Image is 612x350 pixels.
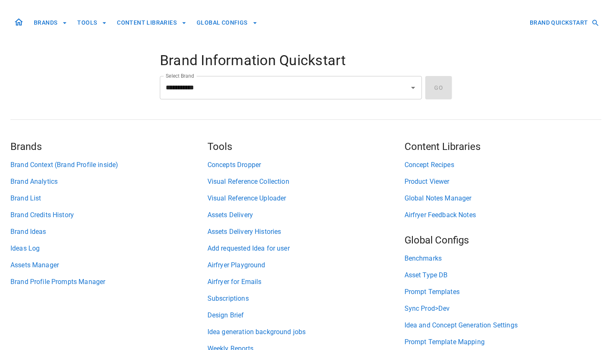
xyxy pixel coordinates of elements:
a: Concepts Dropper [207,160,405,170]
h5: Tools [207,140,405,153]
a: Prompt Template Mapping [405,337,602,347]
button: BRAND QUICKSTART [527,15,602,30]
button: CONTENT LIBRARIES [114,15,190,30]
a: Brand Analytics [10,177,207,187]
h5: Content Libraries [405,140,602,153]
h5: Global Configs [405,233,602,247]
h4: Brand Information Quickstart [160,52,452,69]
a: Brand Profile Prompts Manager [10,277,207,287]
a: Subscriptions [207,294,405,304]
button: GLOBAL CONFIGS [193,15,261,30]
a: Brand Ideas [10,227,207,237]
a: Airfryer Playground [207,260,405,270]
a: Assets Manager [10,260,207,270]
a: Ideas Log [10,243,207,254]
a: Benchmarks [405,254,602,264]
a: Product Viewer [405,177,602,187]
button: TOOLS [74,15,110,30]
a: Brand Context (Brand Profile inside) [10,160,207,170]
a: Visual Reference Collection [207,177,405,187]
a: Concept Recipes [405,160,602,170]
a: Idea and Concept Generation Settings [405,320,602,330]
a: Design Brief [207,310,405,320]
a: Idea generation background jobs [207,327,405,337]
a: Asset Type DB [405,270,602,280]
h5: Brands [10,140,207,153]
button: BRANDS [30,15,71,30]
a: Brand List [10,193,207,203]
label: Select Brand [166,72,194,79]
a: Brand Credits History [10,210,207,220]
a: Assets Delivery Histories [207,227,405,237]
a: Visual Reference Uploader [207,193,405,203]
a: Global Notes Manager [405,193,602,203]
button: Open [407,82,419,94]
a: Airfryer Feedback Notes [405,210,602,220]
a: Add requested Idea for user [207,243,405,254]
a: Airfryer for Emails [207,277,405,287]
a: Sync Prod>Dev [405,304,602,314]
a: Assets Delivery [207,210,405,220]
a: Prompt Templates [405,287,602,297]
